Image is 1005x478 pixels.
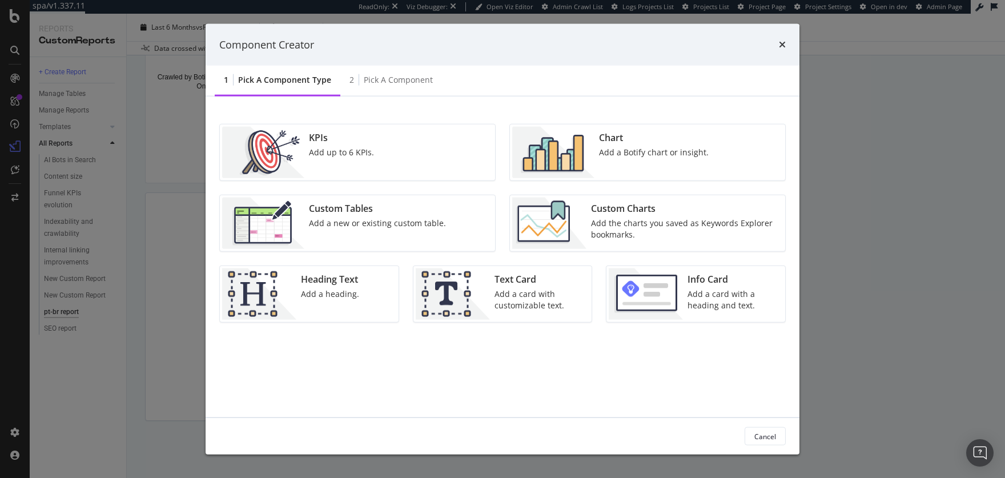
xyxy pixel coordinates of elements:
div: Custom Tables [309,202,446,215]
div: Heading Text [301,273,359,286]
div: 1 [224,74,228,86]
div: Component Creator [219,37,314,52]
img: CzM_nd8v.png [222,198,304,249]
div: Open Intercom Messenger [966,439,994,467]
img: BHjNRGjj.png [512,127,594,178]
img: __UUOcd1.png [222,127,304,178]
div: Add a card with a heading and text. [688,288,778,311]
img: 9fcGIRyhgxRLRpur6FCk681sBQ4rDmX99LnU5EkywwAAAAAElFTkSuQmCC [609,268,683,320]
div: Custom Charts [591,202,778,215]
img: Chdk0Fza.png [512,198,586,249]
div: Add the charts you saved as Keywords Explorer bookmarks. [591,218,778,240]
div: Text Card [495,273,585,286]
img: CtJ9-kHf.png [222,268,296,320]
div: Chart [599,131,709,144]
div: Pick a Component type [238,74,331,86]
button: Cancel [745,427,786,445]
div: Cancel [754,431,776,441]
div: Add a Botify chart or insight. [599,147,709,158]
div: modal [206,23,799,455]
div: Add up to 6 KPIs. [309,147,374,158]
img: CIPqJSrR.png [416,268,490,320]
div: times [779,37,786,52]
div: KPIs [309,131,374,144]
div: Add a card with customizable text. [495,288,585,311]
div: Info Card [688,273,778,286]
div: Add a heading. [301,288,359,300]
div: Add a new or existing custom table. [309,218,446,229]
div: Pick a Component [364,74,433,86]
div: 2 [349,74,354,86]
